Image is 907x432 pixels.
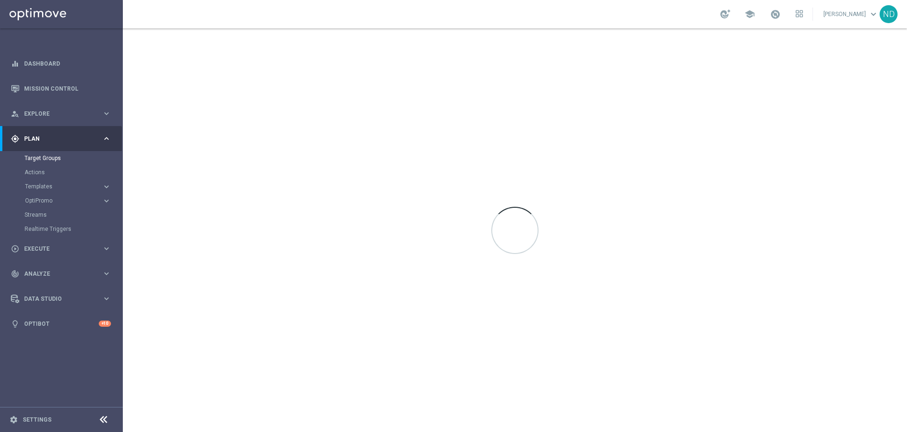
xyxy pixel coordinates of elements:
[24,111,102,117] span: Explore
[102,294,111,303] i: keyboard_arrow_right
[10,295,111,303] button: Data Studio keyboard_arrow_right
[25,211,98,219] a: Streams
[10,110,111,118] button: person_search Explore keyboard_arrow_right
[25,165,122,179] div: Actions
[10,320,111,328] button: lightbulb Optibot +10
[11,245,102,253] div: Execute
[25,184,102,189] div: Templates
[25,198,102,203] div: OptiPromo
[744,9,755,19] span: school
[102,244,111,253] i: keyboard_arrow_right
[10,60,111,68] button: equalizer Dashboard
[11,270,102,278] div: Analyze
[822,7,880,21] a: [PERSON_NAME]keyboard_arrow_down
[10,270,111,278] button: track_changes Analyze keyboard_arrow_right
[11,110,19,118] i: person_search
[23,417,51,423] a: Settings
[11,270,19,278] i: track_changes
[11,320,19,328] i: lightbulb
[11,295,102,303] div: Data Studio
[25,208,122,222] div: Streams
[11,51,111,76] div: Dashboard
[10,245,111,253] button: play_circle_outline Execute keyboard_arrow_right
[11,245,19,253] i: play_circle_outline
[11,59,19,68] i: equalizer
[102,182,111,191] i: keyboard_arrow_right
[24,51,111,76] a: Dashboard
[24,136,102,142] span: Plan
[25,198,93,203] span: OptiPromo
[24,296,102,302] span: Data Studio
[99,321,111,327] div: +10
[24,76,111,101] a: Mission Control
[25,225,98,233] a: Realtime Triggers
[9,415,18,424] i: settings
[880,5,898,23] div: ND
[25,222,122,236] div: Realtime Triggers
[10,85,111,93] button: Mission Control
[102,109,111,118] i: keyboard_arrow_right
[24,246,102,252] span: Execute
[24,271,102,277] span: Analyze
[24,311,99,336] a: Optibot
[25,183,111,190] button: Templates keyboard_arrow_right
[11,110,102,118] div: Explore
[11,311,111,336] div: Optibot
[25,179,122,194] div: Templates
[102,134,111,143] i: keyboard_arrow_right
[11,135,19,143] i: gps_fixed
[11,135,102,143] div: Plan
[11,76,111,101] div: Mission Control
[10,135,111,143] button: gps_fixed Plan keyboard_arrow_right
[25,197,111,204] button: OptiPromo keyboard_arrow_right
[25,184,93,189] span: Templates
[102,196,111,205] i: keyboard_arrow_right
[25,151,122,165] div: Target Groups
[102,269,111,278] i: keyboard_arrow_right
[25,169,98,176] a: Actions
[868,9,879,19] span: keyboard_arrow_down
[25,194,122,208] div: OptiPromo
[25,154,98,162] a: Target Groups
